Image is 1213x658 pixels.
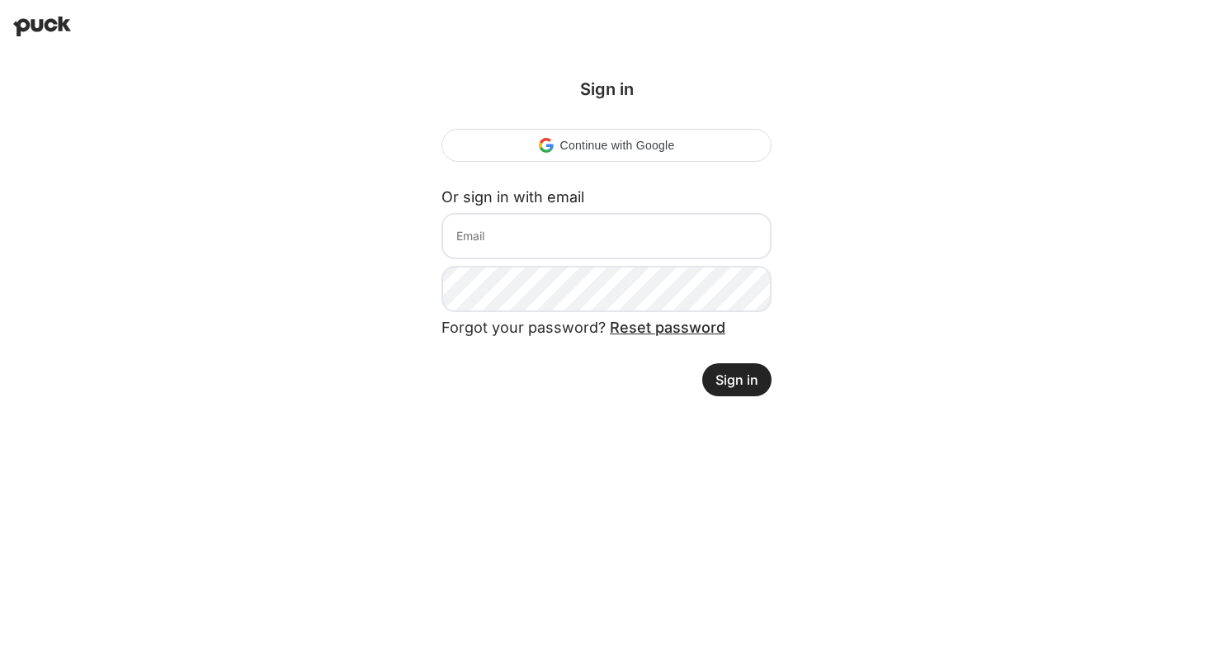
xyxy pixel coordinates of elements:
[441,129,772,162] div: Continue with Google
[610,319,725,336] a: Reset password
[702,363,772,396] button: Sign in
[13,17,71,36] img: Puck home
[560,139,675,152] span: Continue with Google
[441,79,772,99] div: Sign in
[441,213,772,259] input: Email
[441,188,584,206] label: Or sign in with email
[441,319,725,336] span: Forgot your password?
